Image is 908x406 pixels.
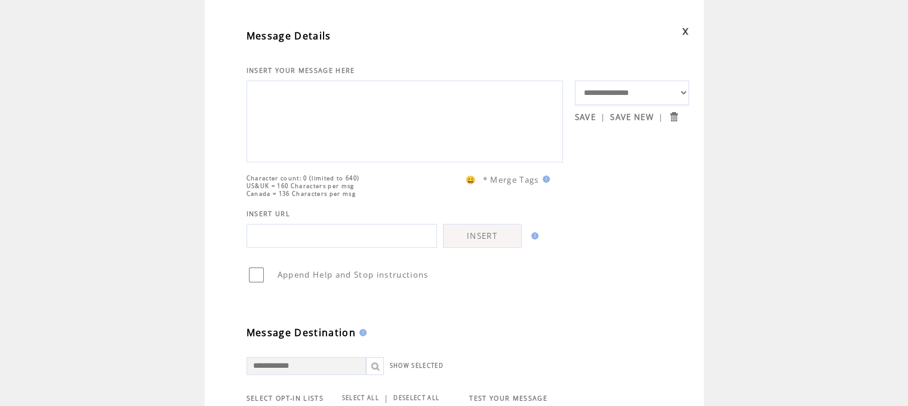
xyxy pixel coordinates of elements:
[610,112,654,122] a: SAVE NEW
[247,326,356,339] span: Message Destination
[483,174,539,185] span: * Merge Tags
[575,112,596,122] a: SAVE
[528,232,538,239] img: help.gif
[384,393,389,404] span: |
[247,174,360,182] span: Character count: 0 (limited to 640)
[443,224,522,248] a: INSERT
[247,182,355,190] span: US&UK = 160 Characters per msg
[469,394,547,402] span: TEST YOUR MESSAGE
[247,29,331,42] span: Message Details
[247,190,356,198] span: Canada = 136 Characters per msg
[247,66,355,75] span: INSERT YOUR MESSAGE HERE
[539,176,550,183] img: help.gif
[393,394,439,402] a: DESELECT ALL
[668,111,679,122] input: Submit
[247,210,290,218] span: INSERT URL
[342,394,379,402] a: SELECT ALL
[658,112,663,122] span: |
[247,394,324,402] span: SELECT OPT-IN LISTS
[601,112,605,122] span: |
[356,329,367,336] img: help.gif
[390,362,444,370] a: SHOW SELECTED
[466,174,476,185] span: 😀
[278,269,429,280] span: Append Help and Stop instructions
